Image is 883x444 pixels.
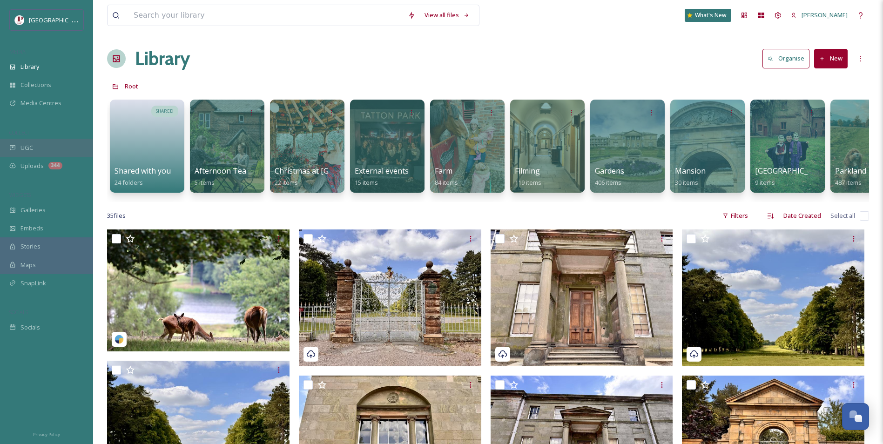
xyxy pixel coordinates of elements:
[107,229,290,351] img: aizawildlife-18020156243727616.jpeg
[595,166,624,176] span: Gardens
[762,49,809,68] button: Organise
[355,166,409,176] span: External events
[299,229,481,366] img: Photo 19-05-2025, 14 55 25.jpg
[20,99,61,108] span: Media Centres
[435,166,452,176] span: Farm
[9,129,29,136] span: COLLECT
[786,6,852,24] a: [PERSON_NAME]
[779,207,826,225] div: Date Created
[675,178,698,187] span: 30 items
[685,9,731,22] a: What's New
[195,178,215,187] span: 5 items
[595,178,621,187] span: 406 items
[275,167,396,187] a: Christmas at [GEOGRAPHIC_DATA]22 items
[718,207,753,225] div: Filters
[107,95,187,193] a: SHAREDShared with you24 folders
[33,431,60,437] span: Privacy Policy
[107,211,126,220] span: 35 file s
[20,261,36,269] span: Maps
[20,224,43,233] span: Embeds
[842,403,869,430] button: Open Chat
[682,229,864,366] img: Photo 19-05-2025, 14 55 57.jpg
[755,178,775,187] span: 9 items
[20,161,44,170] span: Uploads
[195,167,246,187] a: Afternoon Tea5 items
[156,108,174,114] span: SHARED
[835,167,866,187] a: Parkland487 items
[195,166,246,176] span: Afternoon Tea
[129,5,403,26] input: Search your library
[33,428,60,439] a: Privacy Policy
[29,15,88,24] span: [GEOGRAPHIC_DATA]
[835,178,862,187] span: 487 items
[830,211,855,220] span: Select all
[491,229,673,366] img: Photo 19-05-2025, 14 55 10.jpg
[20,279,46,288] span: SnapLink
[48,162,62,169] div: 344
[675,167,706,187] a: Mansion30 items
[275,166,396,176] span: Christmas at [GEOGRAPHIC_DATA]
[135,45,190,73] a: Library
[814,49,848,68] button: New
[115,166,171,176] span: Shared with you
[20,62,39,71] span: Library
[755,167,830,187] a: [GEOGRAPHIC_DATA]9 items
[802,11,848,19] span: [PERSON_NAME]
[9,191,31,198] span: WIDGETS
[275,178,298,187] span: 22 items
[515,178,541,187] span: 119 items
[835,166,866,176] span: Parkland
[115,335,124,344] img: snapsea-logo.png
[355,178,378,187] span: 15 items
[20,242,40,251] span: Stories
[20,206,46,215] span: Galleries
[515,166,540,176] span: Filming
[20,143,33,152] span: UGC
[15,15,24,25] img: download%20(5).png
[675,166,706,176] span: Mansion
[9,309,28,316] span: SOCIALS
[515,167,541,187] a: Filming119 items
[125,81,138,92] a: Root
[435,167,458,187] a: Farm84 items
[435,178,458,187] span: 84 items
[595,167,624,187] a: Gardens406 items
[20,81,51,89] span: Collections
[755,166,830,176] span: [GEOGRAPHIC_DATA]
[355,167,409,187] a: External events15 items
[762,49,814,68] a: Organise
[420,6,474,24] a: View all files
[125,82,138,90] span: Root
[9,48,26,55] span: MEDIA
[115,178,143,187] span: 24 folders
[20,323,40,332] span: Socials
